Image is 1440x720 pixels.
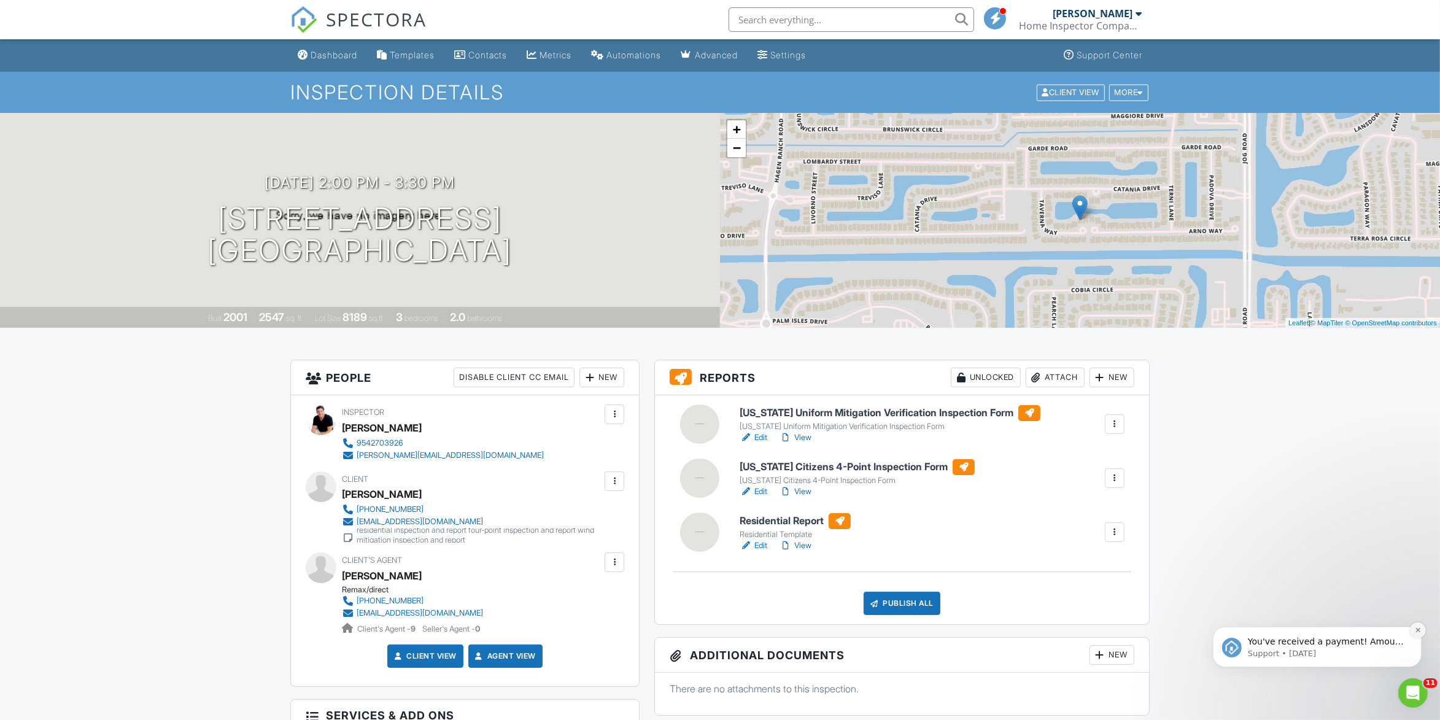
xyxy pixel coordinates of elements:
[357,525,602,545] div: residential inspection and report four-point inspection and report wind mitigation inspection and...
[522,44,576,67] a: Metrics
[259,311,284,323] div: 2547
[53,99,212,110] p: Message from Support, sent 1d ago
[342,607,483,619] a: [EMAIL_ADDRESS][DOMAIN_NAME]
[1398,678,1428,708] iframe: Intercom live chat
[729,7,974,32] input: Search everything...
[372,44,439,67] a: Templates
[392,650,457,662] a: Client View
[291,360,639,395] h3: People
[357,624,417,633] span: Client's Agent -
[326,6,427,32] span: SPECTORA
[780,486,811,498] a: View
[342,437,544,449] a: 9542703926
[740,530,851,540] div: Residential Template
[951,368,1021,387] div: Unlocked
[208,203,513,268] h1: [STREET_ADDRESS] [GEOGRAPHIC_DATA]
[740,486,767,498] a: Edit
[727,120,746,139] a: Zoom in
[740,422,1040,432] div: [US_STATE] Uniform Mitigation Verification Inspection Form
[369,314,384,323] span: sq.ft.
[1053,7,1132,20] div: [PERSON_NAME]
[468,50,507,60] div: Contacts
[1288,319,1309,327] a: Leaflet
[740,459,975,475] h6: [US_STATE] Citizens 4-Point Inspection Form
[357,505,424,514] div: [PHONE_NUMBER]
[475,624,480,633] strong: 0
[357,517,483,527] div: [EMAIL_ADDRESS][DOMAIN_NAME]
[1109,84,1149,101] div: More
[18,78,227,118] div: message notification from Support, 1d ago. You've received a payment! Amount $349.00 Fee $9.90 Ne...
[290,6,317,33] img: The Best Home Inspection Software - Spectora
[342,595,483,607] a: [PHONE_NUMBER]
[343,311,367,323] div: 8189
[405,314,438,323] span: bedrooms
[411,624,416,633] strong: 9
[753,44,811,67] a: Settings
[1310,319,1344,327] a: © MapTiler
[357,438,403,448] div: 9542703926
[1345,319,1437,327] a: © OpenStreetMap contributors
[740,513,851,529] h6: Residential Report
[780,540,811,552] a: View
[540,50,571,60] div: Metrics
[422,624,480,633] span: Seller's Agent -
[342,516,602,528] a: [EMAIL_ADDRESS][DOMAIN_NAME]
[655,638,1149,673] h3: Additional Documents
[223,311,247,323] div: 2001
[357,451,544,460] div: [PERSON_NAME][EMAIL_ADDRESS][DOMAIN_NAME]
[265,174,455,191] h3: [DATE] 2:00 pm - 3:30 pm
[676,44,743,67] a: Advanced
[315,314,341,323] span: Lot Size
[740,459,975,486] a: [US_STATE] Citizens 4-Point Inspection Form [US_STATE] Citizens 4-Point Inspection Form
[290,82,1150,103] h1: Inspection Details
[342,503,602,516] a: [PHONE_NUMBER]
[1090,645,1134,665] div: New
[1035,87,1108,96] a: Client View
[740,476,975,486] div: [US_STATE] Citizens 4-Point Inspection Form
[450,311,465,323] div: 2.0
[1077,50,1142,60] div: Support Center
[740,432,767,444] a: Edit
[740,405,1040,421] h6: [US_STATE] Uniform Mitigation Verification Inspection Form
[780,432,811,444] a: View
[342,419,422,437] div: [PERSON_NAME]
[727,139,746,157] a: Zoom out
[695,50,738,60] div: Advanced
[396,311,403,323] div: 3
[454,368,575,387] div: Disable Client CC Email
[770,50,806,60] div: Settings
[1285,318,1440,328] div: |
[53,87,212,99] p: You've received a payment! Amount $349.00 Fee $9.90 Net $339.10 Transaction # pi_3S0SOiK7snlDGpRF...
[740,513,851,540] a: Residential Report Residential Template
[390,50,435,60] div: Templates
[1026,368,1085,387] div: Attach
[357,596,424,606] div: [PHONE_NUMBER]
[864,592,940,615] div: Publish All
[740,405,1040,432] a: [US_STATE] Uniform Mitigation Verification Inspection Form [US_STATE] Uniform Mitigation Verifica...
[670,682,1134,695] p: There are no attachments to this inspection.
[1423,678,1438,688] span: 11
[290,17,427,42] a: SPECTORA
[342,474,368,484] span: Client
[342,408,384,417] span: Inspector
[215,74,231,90] button: Dismiss notification
[579,368,624,387] div: New
[342,485,422,503] div: [PERSON_NAME]
[1090,368,1134,387] div: New
[357,608,483,618] div: [EMAIL_ADDRESS][DOMAIN_NAME]
[655,360,1149,395] h3: Reports
[1059,44,1147,67] a: Support Center
[311,50,357,60] div: Dashboard
[342,567,422,585] a: [PERSON_NAME]
[342,585,493,595] div: Remax/direct
[473,650,536,662] a: Agent View
[342,555,402,565] span: Client's Agent
[449,44,512,67] a: Contacts
[1037,84,1105,101] div: Client View
[740,540,767,552] a: Edit
[208,314,222,323] span: Built
[1194,549,1440,687] iframe: Intercom notifications message
[286,314,303,323] span: sq. ft.
[1019,20,1142,32] div: Home Inspector Company, Inc.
